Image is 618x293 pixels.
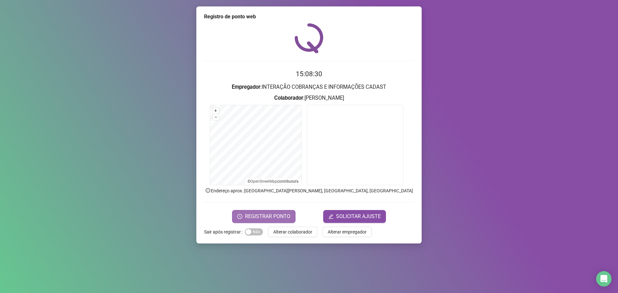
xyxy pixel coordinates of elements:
[328,228,367,235] span: Alterar empregador
[213,108,219,114] button: +
[273,228,312,235] span: Alterar colaborador
[268,227,317,237] button: Alterar colaborador
[323,210,386,223] button: editSOLICITAR AJUSTE
[248,179,299,184] li: © contributors.
[328,214,333,219] span: edit
[336,213,381,220] span: SOLICITAR AJUSTE
[596,271,612,287] div: Open Intercom Messenger
[204,83,414,91] h3: : INTERAÇÃO COBRANÇAS E INFORMAÇÕES CADAST
[232,84,260,90] strong: Empregador
[274,95,303,101] strong: Colaborador
[245,213,290,220] span: REGISTRAR PONTO
[213,114,219,120] button: –
[232,210,295,223] button: REGISTRAR PONTO
[237,214,242,219] span: clock-circle
[204,13,414,21] div: Registro de ponto web
[205,188,211,193] span: info-circle
[323,227,372,237] button: Alterar empregador
[204,94,414,102] h3: : [PERSON_NAME]
[204,187,414,194] p: Endereço aprox. : [GEOGRAPHIC_DATA][PERSON_NAME], [GEOGRAPHIC_DATA], [GEOGRAPHIC_DATA]
[295,23,323,53] img: QRPoint
[250,179,277,184] a: OpenStreetMap
[204,227,245,237] label: Sair após registrar
[296,70,322,78] time: 15:08:30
